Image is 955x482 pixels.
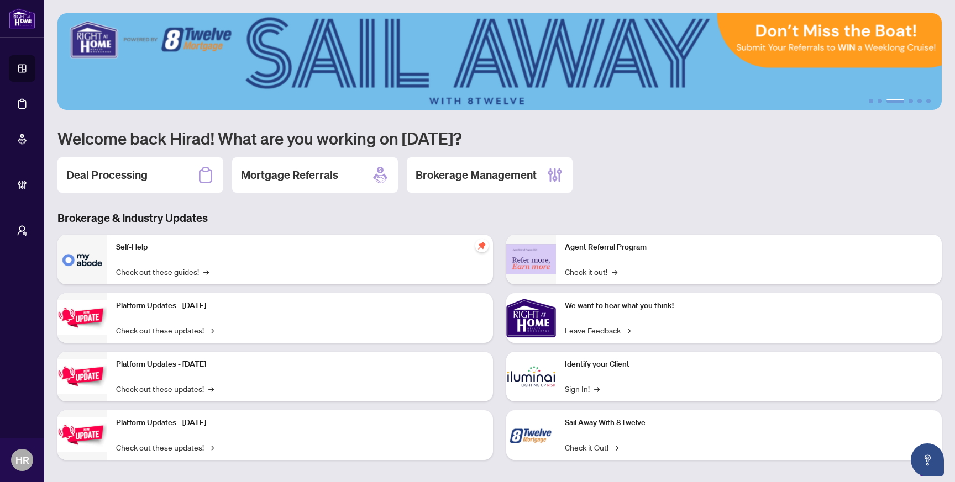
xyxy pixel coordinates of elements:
[475,239,489,252] span: pushpin
[506,244,556,274] img: Agent Referral Program
[506,410,556,460] img: Sail Away With 8Twelve
[506,293,556,343] img: We want to hear what you think!
[565,383,600,395] a: Sign In!→
[565,241,933,253] p: Agent Referral Program
[9,8,35,29] img: logo
[116,241,484,253] p: Self-Help
[625,324,631,336] span: →
[886,99,904,103] button: 3
[116,417,484,429] p: Platform Updates - [DATE]
[116,383,214,395] a: Check out these updates!→
[116,266,209,278] a: Check out these guides!→
[57,128,942,149] h1: Welcome back Hirad! What are you working on [DATE]?
[116,300,484,312] p: Platform Updates - [DATE]
[203,266,209,278] span: →
[57,13,942,110] img: Slide 2
[208,441,214,453] span: →
[116,441,214,453] a: Check out these updates!→
[15,452,29,468] span: HR
[57,300,107,335] img: Platform Updates - July 21, 2025
[208,324,214,336] span: →
[911,443,944,476] button: Open asap
[565,300,933,312] p: We want to hear what you think!
[66,167,148,183] h2: Deal Processing
[594,383,600,395] span: →
[116,358,484,370] p: Platform Updates - [DATE]
[116,324,214,336] a: Check out these updates!→
[506,352,556,401] img: Identify your Client
[416,167,537,183] h2: Brokerage Management
[565,441,618,453] a: Check it Out!→
[565,417,933,429] p: Sail Away With 8Twelve
[612,266,617,278] span: →
[57,417,107,452] img: Platform Updates - June 23, 2025
[57,359,107,394] img: Platform Updates - July 8, 2025
[17,225,28,236] span: user-switch
[926,99,931,103] button: 6
[57,235,107,284] img: Self-Help
[917,99,922,103] button: 5
[869,99,873,103] button: 1
[241,167,338,183] h2: Mortgage Referrals
[909,99,913,103] button: 4
[565,324,631,336] a: Leave Feedback→
[613,441,618,453] span: →
[57,210,942,226] h3: Brokerage & Industry Updates
[565,358,933,370] p: Identify your Client
[565,266,617,278] a: Check it out!→
[208,383,214,395] span: →
[878,99,882,103] button: 2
